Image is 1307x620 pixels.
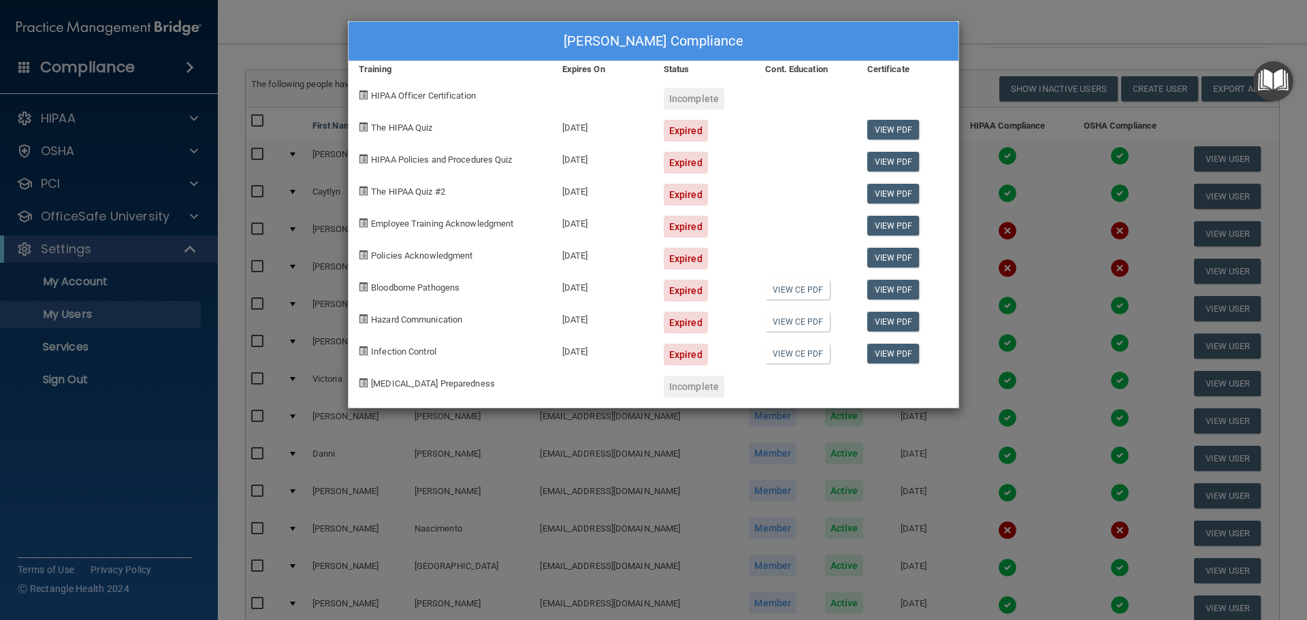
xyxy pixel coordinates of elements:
span: The HIPAA Quiz [371,123,432,133]
div: Expired [664,216,708,238]
span: [MEDICAL_DATA] Preparedness [371,378,495,389]
div: Training [349,61,552,78]
div: [DATE] [552,142,653,174]
span: Infection Control [371,346,436,357]
div: Expires On [552,61,653,78]
a: View PDF [867,312,920,331]
span: Hazard Communication [371,314,462,325]
div: [DATE] [552,333,653,365]
a: View PDF [867,280,920,299]
div: [DATE] [552,301,653,333]
div: Cont. Education [755,61,856,78]
div: Expired [664,152,708,174]
a: View PDF [867,344,920,363]
div: Expired [664,248,708,270]
span: HIPAA Policies and Procedures Quiz [371,154,512,165]
a: View CE PDF [765,344,830,363]
div: Incomplete [664,88,724,110]
div: Expired [664,280,708,301]
span: Employee Training Acknowledgment [371,218,513,229]
span: Bloodborne Pathogens [371,282,459,293]
div: [DATE] [552,174,653,206]
span: HIPAA Officer Certification [371,91,476,101]
a: View CE PDF [765,312,830,331]
div: [DATE] [552,110,653,142]
div: [DATE] [552,270,653,301]
a: View PDF [867,152,920,172]
a: View PDF [867,248,920,267]
div: Incomplete [664,376,724,397]
div: Expired [664,184,708,206]
div: Expired [664,344,708,365]
div: Status [653,61,755,78]
a: View PDF [867,184,920,203]
div: [DATE] [552,238,653,270]
button: Open Resource Center [1253,61,1293,101]
div: Expired [664,312,708,333]
div: [DATE] [552,206,653,238]
span: The HIPAA Quiz #2 [371,186,445,197]
a: View PDF [867,216,920,235]
div: Certificate [857,61,958,78]
a: View CE PDF [765,280,830,299]
div: Expired [664,120,708,142]
div: [PERSON_NAME] Compliance [349,22,958,61]
span: Policies Acknowledgment [371,250,472,261]
a: View PDF [867,120,920,140]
